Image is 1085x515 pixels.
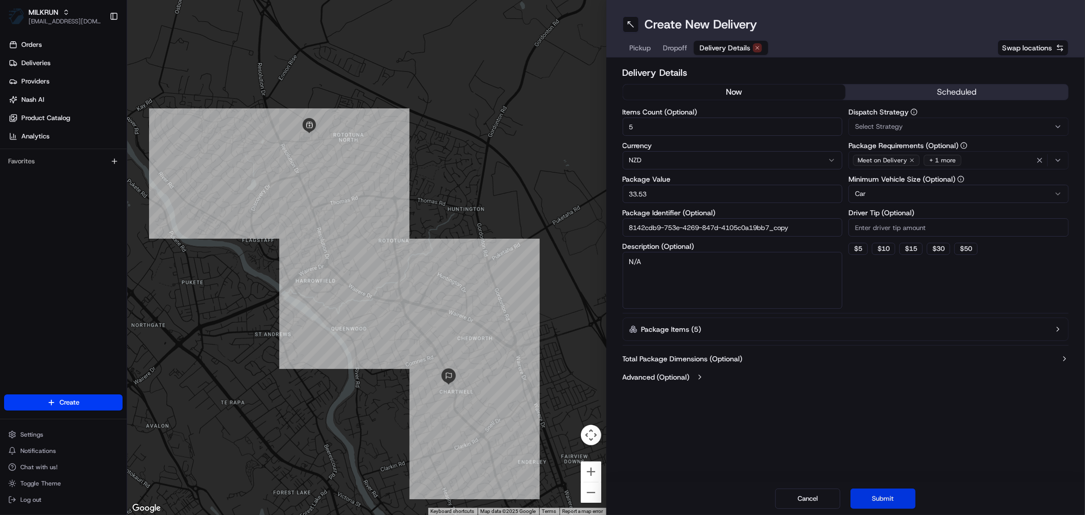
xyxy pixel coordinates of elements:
button: Zoom out [581,482,601,503]
h1: Create New Delivery [645,16,757,33]
span: Orders [21,40,42,49]
span: Deliveries [21,59,50,68]
img: Google [130,502,163,515]
a: Report a map error [563,508,603,514]
button: Package Items (5) [623,318,1069,341]
span: Dropoff [663,43,688,53]
button: Log out [4,493,123,507]
a: Terms (opens in new tab) [542,508,556,514]
span: Product Catalog [21,113,70,123]
h2: Delivery Details [623,66,1069,80]
label: Package Identifier (Optional) [623,209,843,216]
button: Map camera controls [581,425,601,445]
div: + 1 more [924,155,961,166]
span: Providers [21,77,49,86]
button: Swap locations [998,40,1069,56]
a: Nash AI [4,92,127,108]
button: $10 [872,243,895,255]
label: Items Count (Optional) [623,108,843,116]
span: Delivery Details [700,43,751,53]
img: MILKRUN [8,8,24,24]
span: Map data ©2025 Google [481,508,536,514]
span: Analytics [21,132,49,141]
input: Enter driver tip amount [848,218,1069,237]
span: Meet on Delivery [858,156,907,164]
a: Open this area in Google Maps (opens a new window) [130,502,163,515]
input: Enter package identifier [623,218,843,237]
label: Currency [623,142,843,149]
a: Providers [4,73,127,90]
span: Create [60,398,79,407]
label: Package Items ( 5 ) [641,324,701,334]
button: Toggle Theme [4,476,123,491]
button: now [623,84,846,100]
button: MILKRUNMILKRUN[EMAIL_ADDRESS][DOMAIN_NAME] [4,4,105,28]
button: Submit [851,489,916,509]
button: Advanced (Optional) [623,372,1069,382]
button: Zoom in [581,462,601,482]
button: scheduled [845,84,1068,100]
label: Dispatch Strategy [848,108,1069,116]
span: Select Strategy [855,122,903,131]
button: Dispatch Strategy [911,108,918,116]
span: Nash AI [21,95,44,104]
label: Package Requirements (Optional) [848,142,1069,149]
button: Total Package Dimensions (Optional) [623,354,1069,364]
input: Enter package value [623,185,843,203]
textarea: N/A [623,252,843,309]
label: Total Package Dimensions (Optional) [623,354,743,364]
span: Chat with us! [20,463,57,471]
span: Toggle Theme [20,479,61,488]
button: Keyboard shortcuts [431,508,475,515]
span: Log out [20,496,41,504]
button: [EMAIL_ADDRESS][DOMAIN_NAME] [28,17,101,25]
button: $50 [954,243,978,255]
button: Create [4,394,123,411]
a: Orders [4,37,127,53]
a: Deliveries [4,55,127,71]
button: Package Requirements (Optional) [960,142,967,149]
button: Minimum Vehicle Size (Optional) [957,176,964,183]
button: Meet on Delivery+ 1 more [848,151,1069,169]
button: Cancel [775,489,840,509]
button: Notifications [4,444,123,458]
label: Advanced (Optional) [623,372,690,382]
button: $30 [927,243,950,255]
span: Notifications [20,447,56,455]
button: $15 [899,243,923,255]
span: Pickup [630,43,651,53]
button: MILKRUN [28,7,58,17]
button: Settings [4,427,123,442]
span: Settings [20,431,43,439]
button: Chat with us! [4,460,123,474]
a: Analytics [4,128,127,145]
button: Select Strategy [848,118,1069,136]
label: Driver Tip (Optional) [848,209,1069,216]
input: Enter number of items [623,118,843,136]
button: $5 [848,243,868,255]
label: Minimum Vehicle Size (Optional) [848,176,1069,183]
label: Description (Optional) [623,243,843,250]
a: Product Catalog [4,110,127,126]
span: Swap locations [1002,43,1052,53]
label: Package Value [623,176,843,183]
div: Favorites [4,153,123,169]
